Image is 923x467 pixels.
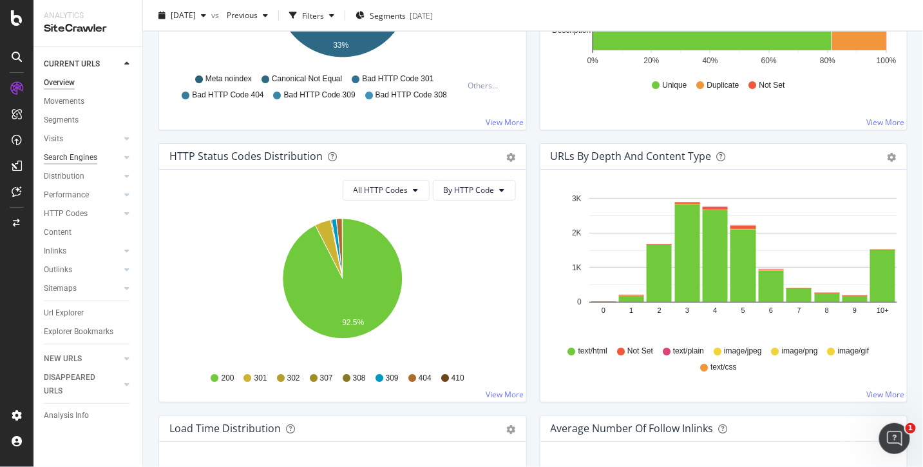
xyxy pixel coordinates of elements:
div: gear [888,153,897,162]
div: HTTP Status Codes Distribution [169,150,323,163]
span: 302 [287,373,300,384]
text: 60% [761,56,777,65]
span: text/html [578,346,607,357]
a: Inlinks [44,244,120,258]
span: 410 [452,373,464,384]
text: 33% [333,41,348,50]
span: 2025 Aug. 18th [171,10,196,21]
span: 1 [906,423,916,433]
div: DISAPPEARED URLS [44,371,109,398]
svg: A chart. [169,211,516,361]
text: 0 [602,306,605,314]
text: 7 [797,306,801,314]
div: gear [507,153,516,162]
iframe: Intercom live chat [879,423,910,454]
text: 4 [713,306,717,314]
div: HTTP Codes [44,207,88,221]
div: Visits [44,132,63,146]
span: Previous [222,10,258,21]
a: Search Engines [44,151,120,164]
text: 1 [629,306,633,314]
span: Bad HTTP Code 309 [284,90,356,101]
span: Meta noindex [205,74,252,84]
a: Segments [44,114,133,127]
text: 1K [572,263,582,272]
span: 404 [419,373,432,384]
div: Analytics [44,10,132,21]
text: 10+ [877,306,889,314]
text: 3 [685,306,689,314]
text: 2 [657,306,661,314]
div: Sitemaps [44,282,77,295]
text: 5 [741,306,745,314]
button: Segments[DATE] [350,5,438,26]
a: Explorer Bookmarks [44,325,133,339]
a: NEW URLS [44,352,120,366]
a: View More [867,117,905,128]
a: Movements [44,95,133,108]
text: 100% [877,56,897,65]
div: Distribution [44,170,84,183]
a: Overview [44,76,133,90]
a: Distribution [44,170,120,183]
button: Previous [222,5,273,26]
a: Visits [44,132,120,146]
a: Analysis Info [44,409,133,422]
text: 80% [820,56,835,65]
div: gear [507,425,516,434]
span: image/png [782,346,818,357]
div: Performance [44,188,89,202]
span: Canonical Not Equal [272,74,342,84]
span: Duplicate [707,80,739,91]
div: Others... [468,80,504,91]
div: Inlinks [44,244,66,258]
span: Bad HTTP Code 404 [192,90,263,101]
div: Url Explorer [44,306,84,320]
span: Segments [370,10,406,21]
div: Content [44,226,71,239]
text: 92.5% [342,318,364,327]
text: 2K [572,228,582,237]
span: Unique [663,80,687,91]
div: Segments [44,114,79,127]
button: [DATE] [153,5,211,26]
span: All HTTP Codes [354,184,408,195]
span: 307 [320,373,333,384]
svg: A chart. [551,190,897,340]
span: Not Set [627,346,653,357]
span: text/plain [673,346,704,357]
div: Movements [44,95,84,108]
span: 301 [254,373,267,384]
div: Search Engines [44,151,97,164]
div: Outlinks [44,263,72,277]
div: [DATE] [410,10,433,21]
text: 40% [702,56,718,65]
text: 9 [853,306,857,314]
div: Overview [44,76,75,90]
div: Average Number of Follow Inlinks [551,422,714,435]
text: 6 [769,306,773,314]
text: 3K [572,194,582,203]
a: DISAPPEARED URLS [44,371,120,398]
span: By HTTP Code [444,184,495,195]
span: Not Set [759,80,785,91]
text: 20% [643,56,659,65]
text: 8 [825,306,829,314]
span: text/css [710,362,737,373]
button: By HTTP Code [433,180,516,201]
text: 0% [587,56,598,65]
span: image/jpeg [724,346,762,357]
div: NEW URLS [44,352,82,366]
div: Analysis Info [44,409,89,422]
span: Bad HTTP Code 301 [362,74,433,84]
a: Url Explorer [44,306,133,320]
button: All HTTP Codes [343,180,430,201]
span: vs [211,10,222,21]
span: 308 [353,373,366,384]
div: URLs by Depth and Content Type [551,150,712,163]
text: Description [552,26,591,35]
a: View More [867,389,905,400]
span: 200 [222,373,234,384]
a: HTTP Codes [44,207,120,221]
